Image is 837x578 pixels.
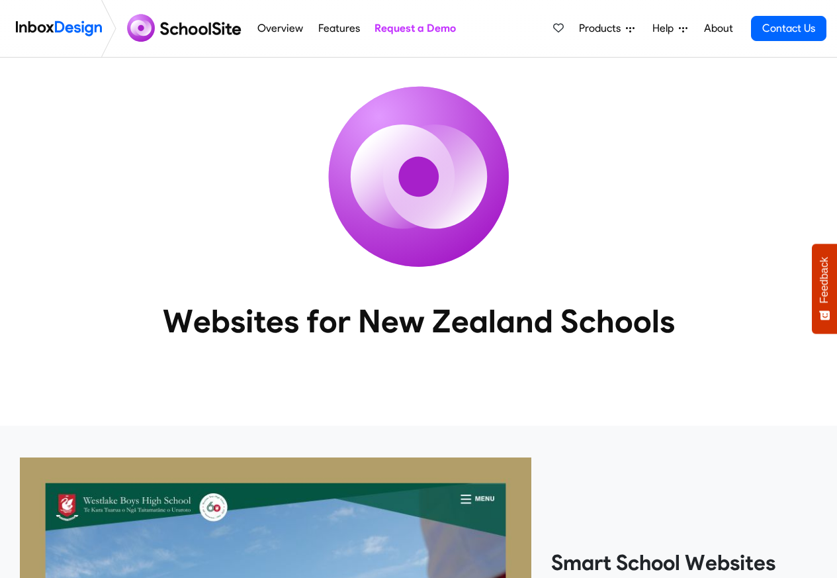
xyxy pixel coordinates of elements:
[300,58,538,296] img: icon_schoolsite.svg
[574,15,640,42] a: Products
[579,21,626,36] span: Products
[254,15,307,42] a: Overview
[647,15,693,42] a: Help
[371,15,459,42] a: Request a Demo
[751,16,826,41] a: Contact Us
[818,257,830,303] span: Feedback
[700,15,736,42] a: About
[105,301,733,341] heading: Websites for New Zealand Schools
[812,244,837,334] button: Feedback - Show survey
[551,550,817,576] heading: Smart School Websites
[122,13,250,44] img: schoolsite logo
[652,21,679,36] span: Help
[314,15,363,42] a: Features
